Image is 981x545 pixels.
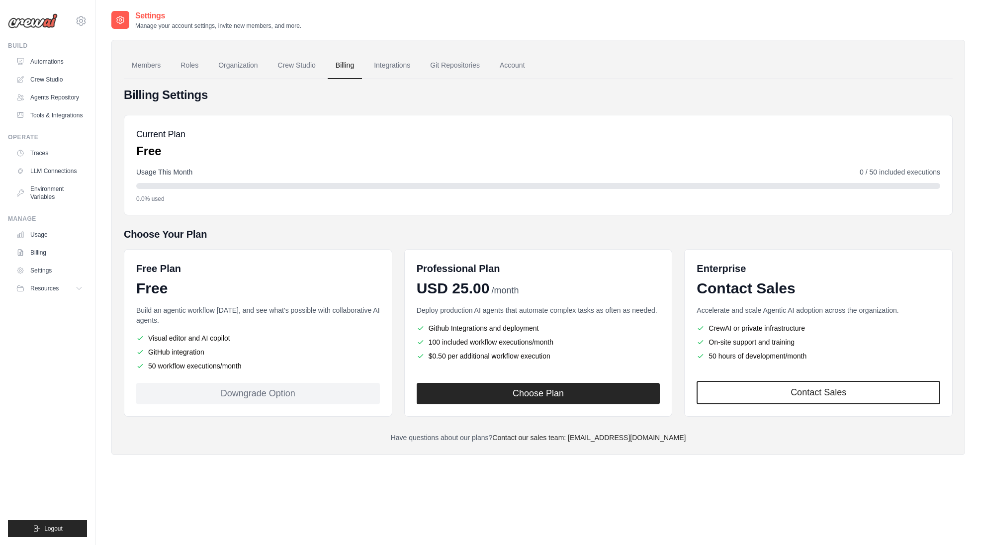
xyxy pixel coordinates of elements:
[8,215,87,223] div: Manage
[136,333,380,343] li: Visual editor and AI copilot
[697,305,940,315] p: Accelerate and scale Agentic AI adoption across the organization.
[136,143,185,159] p: Free
[12,54,87,70] a: Automations
[136,383,380,404] div: Downgrade Option
[8,520,87,537] button: Logout
[697,279,940,297] div: Contact Sales
[136,167,192,177] span: Usage This Month
[417,351,660,361] li: $0.50 per additional workflow execution
[697,323,940,333] li: CrewAI or private infrastructure
[12,163,87,179] a: LLM Connections
[136,195,165,203] span: 0.0% used
[12,280,87,296] button: Resources
[491,284,519,297] span: /month
[8,42,87,50] div: Build
[417,337,660,347] li: 100 included workflow executions/month
[860,167,940,177] span: 0 / 50 included executions
[270,52,324,79] a: Crew Studio
[136,262,181,275] h6: Free Plan
[697,337,940,347] li: On-site support and training
[12,263,87,278] a: Settings
[124,227,953,241] h5: Choose Your Plan
[135,10,301,22] h2: Settings
[12,90,87,105] a: Agents Repository
[44,525,63,533] span: Logout
[366,52,418,79] a: Integrations
[328,52,362,79] a: Billing
[8,13,58,28] img: Logo
[417,383,660,404] button: Choose Plan
[12,181,87,205] a: Environment Variables
[135,22,301,30] p: Manage your account settings, invite new members, and more.
[124,433,953,443] p: Have questions about our plans?
[210,52,266,79] a: Organization
[136,279,380,297] div: Free
[492,52,533,79] a: Account
[173,52,206,79] a: Roles
[697,262,940,275] h6: Enterprise
[12,227,87,243] a: Usage
[492,434,686,442] a: Contact our sales team: [EMAIL_ADDRESS][DOMAIN_NAME]
[697,381,940,404] a: Contact Sales
[136,305,380,325] p: Build an agentic workflow [DATE], and see what's possible with collaborative AI agents.
[124,52,169,79] a: Members
[417,323,660,333] li: Github Integrations and deployment
[417,262,500,275] h6: Professional Plan
[136,361,380,371] li: 50 workflow executions/month
[12,145,87,161] a: Traces
[12,107,87,123] a: Tools & Integrations
[697,351,940,361] li: 50 hours of development/month
[422,52,488,79] a: Git Repositories
[12,72,87,88] a: Crew Studio
[417,279,490,297] span: USD 25.00
[136,127,185,141] h5: Current Plan
[30,284,59,292] span: Resources
[417,305,660,315] p: Deploy production AI agents that automate complex tasks as often as needed.
[8,133,87,141] div: Operate
[12,245,87,261] a: Billing
[136,347,380,357] li: GitHub integration
[124,87,953,103] h4: Billing Settings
